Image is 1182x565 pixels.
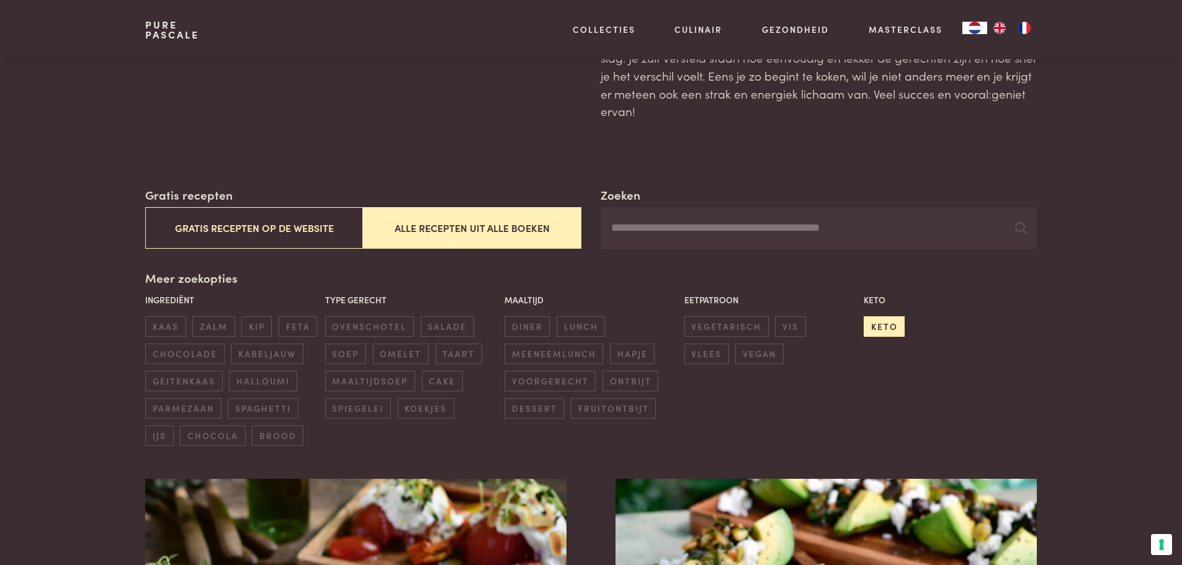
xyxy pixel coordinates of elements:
[145,371,222,391] span: geitenkaas
[987,22,1037,34] ul: Language list
[674,23,722,36] a: Culinair
[145,20,199,40] a: PurePascale
[325,316,414,337] span: ovenschotel
[1012,22,1037,34] a: FR
[962,22,987,34] a: NL
[684,344,729,364] span: vlees
[601,32,1036,120] p: Wil je zelf ervaren wat natuurlijke voeding met je doet? Ga dan meteen aan de slag. Je zult verst...
[610,344,655,364] span: hapje
[571,398,656,419] span: fruitontbijt
[684,293,857,306] p: Eetpatroon
[325,344,366,364] span: soep
[987,22,1012,34] a: EN
[279,316,317,337] span: feta
[421,316,474,337] span: salade
[869,23,942,36] a: Masterclass
[602,371,658,391] span: ontbijt
[735,344,783,364] span: vegan
[504,293,678,306] p: Maaltijd
[192,316,235,337] span: zalm
[145,398,221,419] span: parmezaan
[557,316,605,337] span: lunch
[962,22,987,34] div: Language
[436,344,482,364] span: taart
[398,398,454,419] span: koekjes
[864,316,905,337] span: keto
[145,293,318,306] p: Ingrediënt
[684,316,769,337] span: vegetarisch
[229,371,297,391] span: halloumi
[1151,534,1172,555] button: Uw voorkeuren voor toestemming voor trackingtechnologieën
[241,316,272,337] span: kip
[145,344,224,364] span: chocolade
[504,316,550,337] span: diner
[325,398,391,419] span: spiegelei
[180,425,245,446] span: chocola
[962,22,1037,34] aside: Language selected: Nederlands
[573,23,635,36] a: Collecties
[228,398,298,419] span: spaghetti
[145,425,173,446] span: ijs
[504,398,564,419] span: dessert
[145,316,186,337] span: kaas
[601,186,640,204] label: Zoeken
[422,371,463,391] span: cake
[363,207,581,249] button: Alle recepten uit alle boeken
[231,344,303,364] span: kabeljauw
[864,293,1037,306] p: Keto
[373,344,429,364] span: omelet
[252,425,303,446] span: brood
[504,344,603,364] span: meeneemlunch
[775,316,805,337] span: vis
[145,207,363,249] button: Gratis recepten op de website
[325,293,498,306] p: Type gerecht
[325,371,415,391] span: maaltijdsoep
[145,186,233,204] label: Gratis recepten
[504,371,596,391] span: voorgerecht
[762,23,829,36] a: Gezondheid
